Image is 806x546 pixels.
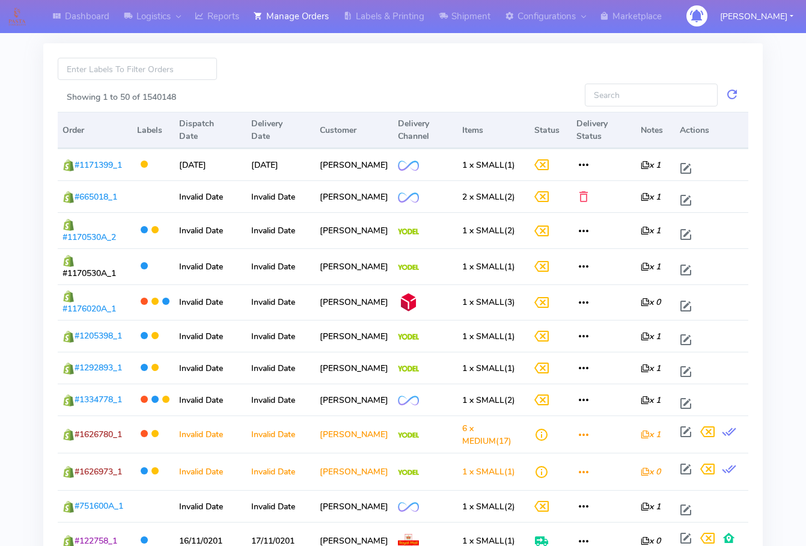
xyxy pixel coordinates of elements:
[641,191,661,203] i: x 1
[174,490,246,522] td: Invalid Date
[75,394,122,405] span: #1334778_1
[315,416,393,453] td: [PERSON_NAME]
[572,112,636,149] th: Delivery Status
[174,320,246,352] td: Invalid Date
[462,331,504,342] span: 1 x SMALL
[462,296,515,308] span: (3)
[641,296,661,308] i: x 0
[462,261,504,272] span: 1 x SMALL
[462,394,504,406] span: 1 x SMALL
[462,331,515,342] span: (1)
[174,384,246,416] td: Invalid Date
[393,112,457,149] th: Delivery Channel
[174,149,246,180] td: [DATE]
[398,192,419,203] img: OnFleet
[462,423,511,447] span: (17)
[641,429,661,440] i: x 1
[462,423,496,447] span: 6 x MEDIUM
[246,352,315,384] td: Invalid Date
[315,284,393,321] td: [PERSON_NAME]
[462,363,504,374] span: 1 x SMALL
[636,112,675,149] th: Notes
[132,112,174,149] th: Labels
[174,453,246,490] td: Invalid Date
[641,261,661,272] i: x 1
[398,229,419,235] img: Yodel
[462,501,504,512] span: 1 x SMALL
[462,191,515,203] span: (2)
[246,180,315,212] td: Invalid Date
[246,284,315,321] td: Invalid Date
[462,261,515,272] span: (1)
[641,225,661,236] i: x 1
[75,500,123,512] span: #751600A_1
[174,248,246,284] td: Invalid Date
[315,112,393,149] th: Customer
[246,248,315,284] td: Invalid Date
[398,470,419,476] img: Yodel
[246,453,315,490] td: Invalid Date
[675,112,748,149] th: Actions
[530,112,572,149] th: Status
[641,363,661,374] i: x 1
[462,466,515,477] span: (1)
[315,180,393,212] td: [PERSON_NAME]
[641,159,661,171] i: x 1
[585,84,718,106] input: Search
[315,248,393,284] td: [PERSON_NAME]
[75,362,122,373] span: #1292893_1
[63,303,116,314] span: #1176020A_1
[246,212,315,248] td: Invalid Date
[398,292,419,313] img: DPD
[246,416,315,453] td: Invalid Date
[174,180,246,212] td: Invalid Date
[58,112,132,149] th: Order
[398,432,419,438] img: Yodel
[246,149,315,180] td: [DATE]
[246,490,315,522] td: Invalid Date
[174,352,246,384] td: Invalid Date
[315,212,393,248] td: [PERSON_NAME]
[58,58,217,80] input: Enter Labels To Filter Orders
[75,466,122,477] span: #1626973_1
[246,112,315,149] th: Delivery Date
[462,501,515,512] span: (2)
[75,159,122,171] span: #1171399_1
[398,396,419,406] img: OnFleet
[174,416,246,453] td: Invalid Date
[462,296,504,308] span: 1 x SMALL
[641,394,661,406] i: x 1
[63,232,116,243] span: #1170530A_2
[462,159,504,171] span: 1 x SMALL
[398,502,419,512] img: OnFleet
[462,363,515,374] span: (1)
[462,394,515,406] span: (2)
[315,320,393,352] td: [PERSON_NAME]
[398,366,419,372] img: Yodel
[315,384,393,416] td: [PERSON_NAME]
[641,466,661,477] i: x 0
[462,225,504,236] span: 1 x SMALL
[174,284,246,321] td: Invalid Date
[398,334,419,340] img: Yodel
[641,501,661,512] i: x 1
[315,453,393,490] td: [PERSON_NAME]
[174,212,246,248] td: Invalid Date
[315,149,393,180] td: [PERSON_NAME]
[63,268,116,279] span: #1170530A_1
[75,429,122,440] span: #1626780_1
[315,352,393,384] td: [PERSON_NAME]
[398,265,419,271] img: Yodel
[641,331,661,342] i: x 1
[462,159,515,171] span: (1)
[462,191,504,203] span: 2 x SMALL
[315,490,393,522] td: [PERSON_NAME]
[462,466,504,477] span: 1 x SMALL
[462,225,515,236] span: (2)
[398,161,419,171] img: OnFleet
[246,320,315,352] td: Invalid Date
[174,112,246,149] th: Dispatch Date
[75,330,122,342] span: #1205398_1
[457,112,530,149] th: Items
[67,91,176,103] label: Showing 1 to 50 of 1540148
